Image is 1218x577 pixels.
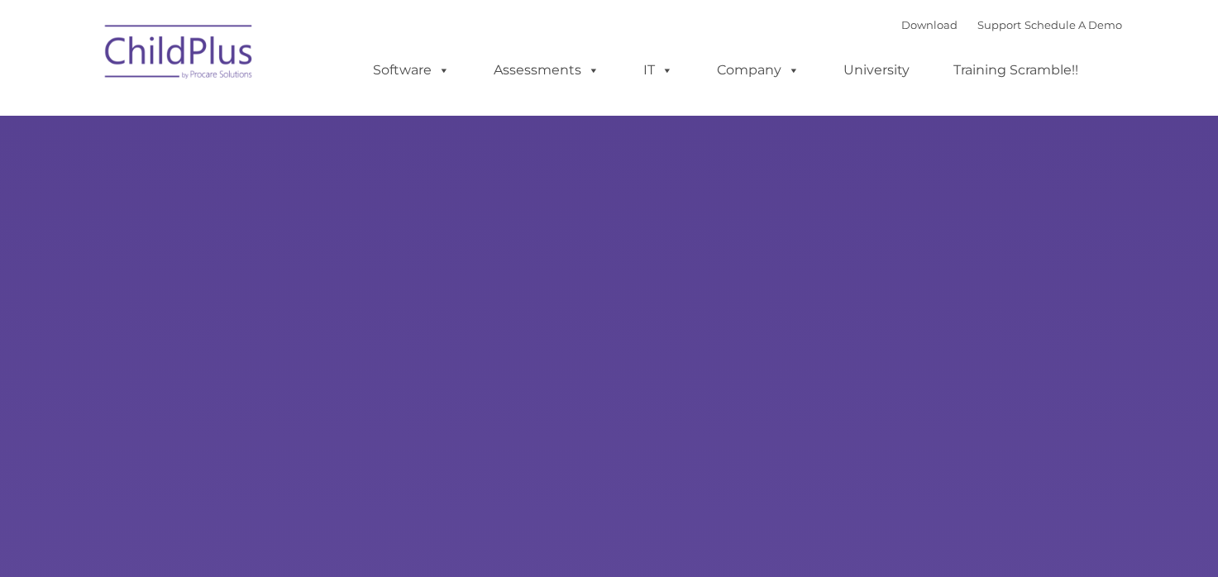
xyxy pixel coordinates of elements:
a: IT [627,54,690,87]
a: University [827,54,926,87]
a: Download [901,18,958,31]
font: | [901,18,1122,31]
a: Company [700,54,816,87]
a: Assessments [477,54,616,87]
a: Training Scramble!! [937,54,1095,87]
a: Software [356,54,466,87]
img: ChildPlus by Procare Solutions [97,13,262,96]
a: Schedule A Demo [1025,18,1122,31]
a: Support [977,18,1021,31]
